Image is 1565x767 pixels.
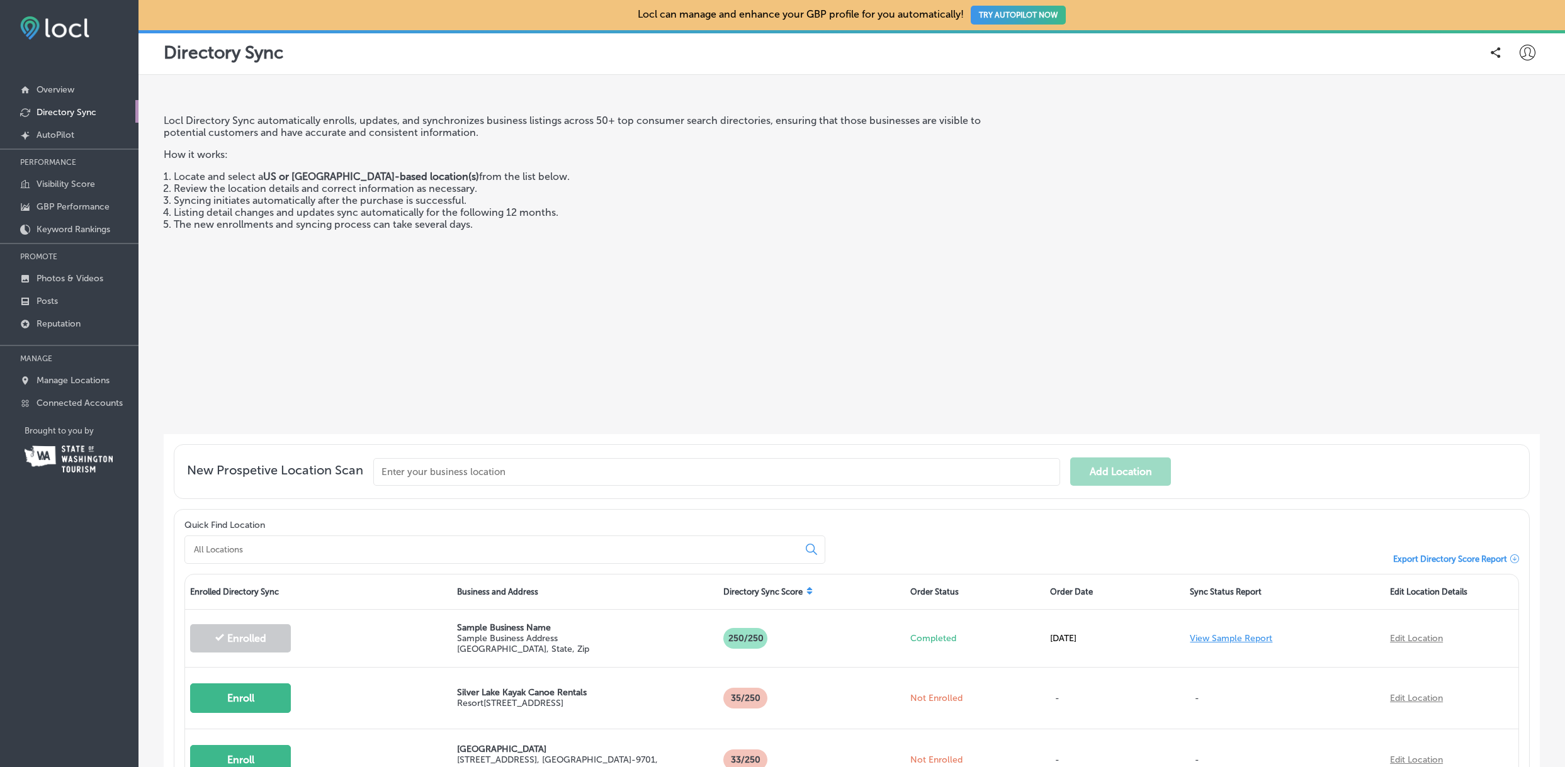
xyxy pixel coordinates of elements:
[37,398,123,408] p: Connected Accounts
[1045,574,1185,609] div: Order Date
[1190,633,1272,644] a: View Sample Report
[25,426,138,435] p: Brought to you by
[37,296,58,306] p: Posts
[1190,680,1380,716] p: -
[174,171,983,182] li: Locate and select a from the list below.
[910,693,1040,703] p: Not Enrolled
[457,687,714,698] p: Silver Lake Kayak Canoe Rentals
[164,42,283,63] p: Directory Sync
[263,171,479,182] strong: US or [GEOGRAPHIC_DATA]-based location(s)
[1070,457,1171,486] button: Add Location
[457,698,714,708] p: Resort [STREET_ADDRESS]
[37,84,74,95] p: Overview
[37,375,110,386] p: Manage Locations
[1185,574,1385,609] div: Sync Status Report
[910,754,1040,765] p: Not Enrolled
[457,633,714,644] p: Sample Business Address
[971,6,1066,25] button: TRY AUTOPILOT NOW
[164,138,983,160] p: How it works:
[452,574,719,609] div: Business and Address
[174,206,983,218] li: Listing detail changes and updates sync automatically for the following 12 months.
[1050,680,1078,716] p: -
[25,445,113,473] img: Washington Tourism
[723,688,767,708] p: 35 /250
[164,115,983,138] p: Locl Directory Sync automatically enrolls, updates, and synchronizes business listings across 50+...
[193,544,796,555] input: All Locations
[174,182,983,194] li: Review the location details and correct information as necessary.
[1385,574,1518,609] div: Edit Location Details
[187,462,363,486] span: New Prospetive Location Scan
[718,574,905,609] div: Directory Sync Score
[905,574,1045,609] div: Order Status
[37,224,110,235] p: Keyword Rankings
[37,130,74,140] p: AutoPilot
[37,201,110,212] p: GBP Performance
[1390,754,1443,765] a: Edit Location
[457,744,714,754] p: [GEOGRAPHIC_DATA]
[723,628,767,649] p: 250/250
[37,107,96,118] p: Directory Sync
[174,194,983,206] li: Syncing initiates automatically after the purchase is successful.
[457,644,714,654] p: [GEOGRAPHIC_DATA], State, Zip
[910,633,1040,644] p: Completed
[190,683,291,713] button: Enroll
[37,179,95,189] p: Visibility Score
[457,622,714,633] p: Sample Business Name
[993,115,1540,422] iframe: Locl: Directory Sync Overview
[1393,554,1507,564] span: Export Directory Score Report
[174,218,983,230] li: The new enrollments and syncing process can take several days.
[20,16,89,40] img: fda3e92497d09a02dc62c9cd864e3231.png
[184,520,265,530] label: Quick Find Location
[1390,693,1443,703] a: Edit Location
[185,574,452,609] div: Enrolled Directory Sync
[1045,620,1185,656] div: [DATE]
[37,318,81,329] p: Reputation
[373,458,1060,486] input: Enter your business location
[190,624,291,652] button: Enrolled
[37,273,103,284] p: Photos & Videos
[1390,633,1443,644] a: Edit Location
